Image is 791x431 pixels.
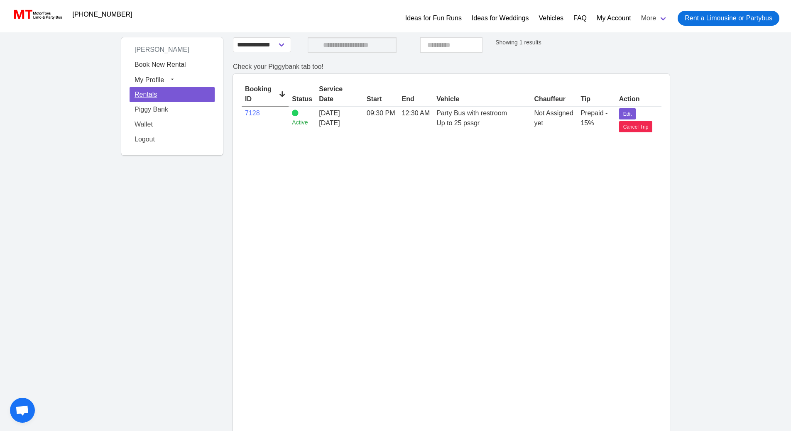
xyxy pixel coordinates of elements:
[130,117,215,132] a: Wallet
[319,118,360,128] span: [DATE]
[245,110,260,117] a: 7128
[436,119,480,127] span: Up to 25 pssgr
[130,87,215,102] a: Rentals
[580,94,612,104] div: Tip
[623,110,632,118] span: Edit
[436,110,507,117] span: Party Bus with restroom
[472,13,529,23] a: Ideas for Weddings
[135,76,164,83] span: My Profile
[597,13,631,23] a: My Account
[619,110,636,117] a: Edit
[130,102,215,117] a: Piggy Bank
[405,13,462,23] a: Ideas for Fun Runs
[495,39,541,46] small: Showing 1 results
[68,6,137,23] a: [PHONE_NUMBER]
[292,94,312,104] div: Status
[402,110,430,117] span: 12:30 AM
[685,13,772,23] span: Rent a Limousine or Partybus
[12,9,63,20] img: MotorToys Logo
[573,13,587,23] a: FAQ
[539,13,563,23] a: Vehicles
[367,110,395,117] span: 09:30 PM
[619,121,653,132] button: Cancel Trip
[319,110,340,117] span: [DATE]
[534,110,573,127] span: Not Assigned yet
[436,94,527,104] div: Vehicle
[367,94,395,104] div: Start
[130,57,215,72] a: Book New Rental
[678,11,779,26] a: Rent a Limousine or Partybus
[245,84,285,104] div: Booking ID
[233,63,670,71] h2: Check your Piggybank tab too!
[580,110,607,127] span: Prepaid - 15%
[402,94,430,104] div: End
[534,94,574,104] div: Chauffeur
[130,72,215,87] button: My Profile
[130,132,215,147] a: Logout
[623,123,649,131] span: Cancel Trip
[619,94,661,104] div: Action
[10,398,35,423] div: Open chat
[292,118,312,127] small: Active
[319,84,360,104] div: Service Date
[130,43,194,56] span: [PERSON_NAME]
[636,7,673,29] a: More
[619,108,636,119] button: Edit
